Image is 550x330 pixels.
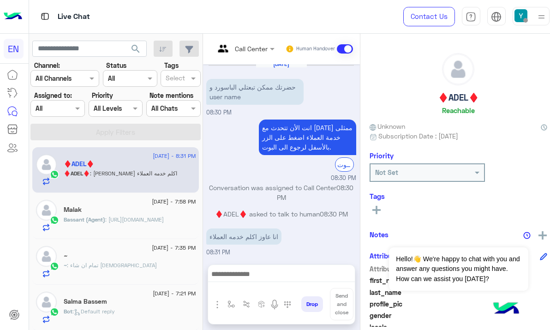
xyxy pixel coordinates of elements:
img: Trigger scenario [243,300,250,308]
span: first_name [370,276,458,285]
span: [DATE] - 8:31 PM [153,152,196,160]
span: [DATE] - 7:58 PM [152,198,196,206]
span: Attribute Name [370,264,458,274]
label: Channel: [34,60,60,70]
p: 10/8/2025, 8:30 PM [206,79,304,105]
h6: Tags [370,192,547,200]
div: Select [164,73,185,85]
p: 10/8/2025, 8:31 PM [206,228,281,245]
span: ♦️ADEL♦️ [64,170,90,177]
img: WhatsApp [50,170,59,179]
img: WhatsApp [50,262,59,271]
img: tab [466,12,476,22]
img: defaultAdmin.png [36,292,57,312]
span: 08:30 PM [206,109,232,116]
span: 08:30 PM [320,210,348,218]
span: Bassant (Agent) [64,216,105,223]
label: Note mentions [149,90,193,100]
p: Conversation was assigned to Call Center [206,183,356,203]
img: tab [491,12,502,22]
span: Bot [64,308,72,315]
img: make a call [284,301,291,308]
span: 08:30 PM [331,174,356,183]
small: Human Handover [296,45,335,53]
label: Status [106,60,126,70]
span: انا عاوز اكلم خدمه العملاء [90,170,177,177]
span: null [459,311,547,320]
button: Send and close [330,288,353,320]
label: Priority [92,90,113,100]
button: create order [254,297,269,312]
img: tab [39,11,51,22]
img: send attachment [212,299,223,310]
img: defaultAdmin.png [442,54,474,85]
label: Assigned to: [34,90,72,100]
p: ♦️ADEL♦️ asked to talk to human [206,209,356,219]
a: tab [462,7,480,26]
img: userImage [514,9,527,22]
span: gender [370,311,458,320]
button: Trigger scenario [239,297,254,312]
img: WhatsApp [50,307,59,317]
span: ~ [64,262,67,269]
p: Live Chat [58,11,90,23]
h6: Priority [370,151,394,160]
h5: Salma Bassem [64,298,107,306]
h6: [DATE] [256,61,307,67]
h5: ♦️ADEL♦️ [64,160,94,168]
span: search [130,43,141,54]
img: WhatsApp [50,216,59,225]
img: profile [536,11,547,23]
span: : Default reply [72,308,115,315]
span: Unknown [370,121,406,131]
button: search [125,41,147,60]
h5: ~ [64,252,68,260]
img: add [538,231,547,240]
img: send voice note [269,299,280,310]
img: create order [258,300,265,308]
h6: Notes [370,230,389,239]
span: 08:31 PM [206,249,230,256]
h5: ♦️ADEL♦️ [438,92,479,103]
img: defaultAdmin.png [36,246,57,267]
div: EN [4,39,24,59]
img: hulul-logo.png [490,293,522,325]
img: select flow [227,300,235,308]
span: [DATE] - 7:21 PM [153,289,196,298]
span: [DATE] - 7:35 PM [152,244,196,252]
img: Logo [4,7,22,26]
span: Hello!👋 We're happy to chat with you and answer any questions you might have. How can we assist y... [389,247,528,291]
span: Subscription Date : [DATE] [378,131,458,141]
button: select flow [223,297,239,312]
label: Tags [164,60,179,70]
p: 10/8/2025, 8:30 PM [259,120,356,155]
span: https://englishcapsules.net/lms/student [105,216,164,223]
span: last_name [370,288,458,297]
button: Apply Filters [30,124,201,140]
button: Drop [301,296,323,312]
span: profile_pic [370,299,458,309]
img: defaultAdmin.png [36,200,57,221]
img: defaultAdmin.png [36,154,57,175]
h6: Attributes [370,252,402,260]
a: Contact Us [403,7,455,26]
span: تمام ان شاء الله [67,262,157,269]
h6: Reachable [442,106,475,114]
h5: Malak [64,206,82,214]
div: الرجوع الى البوت [335,157,354,172]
